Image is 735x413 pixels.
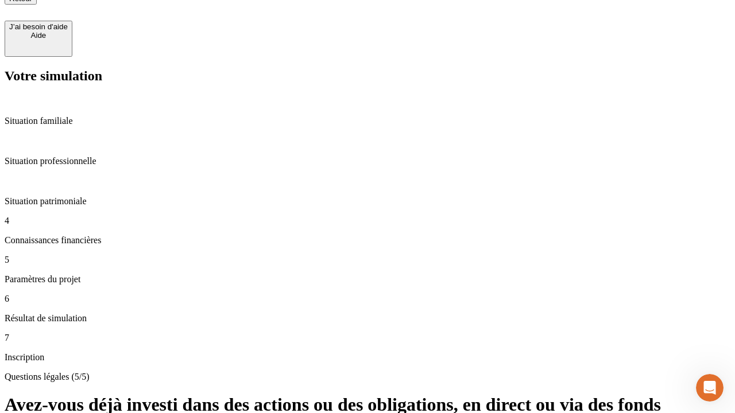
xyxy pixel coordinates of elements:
[5,294,730,304] p: 6
[9,31,68,40] div: Aide
[5,68,730,84] h2: Votre simulation
[5,235,730,246] p: Connaissances financières
[5,352,730,363] p: Inscription
[5,196,730,206] p: Situation patrimoniale
[5,274,730,285] p: Paramètres du projet
[5,156,730,166] p: Situation professionnelle
[5,333,730,343] p: 7
[5,255,730,265] p: 5
[5,216,730,226] p: 4
[696,374,724,402] iframe: Intercom live chat
[5,313,730,324] p: Résultat de simulation
[9,22,68,31] div: J’ai besoin d'aide
[5,21,72,57] button: J’ai besoin d'aideAide
[5,116,730,126] p: Situation familiale
[5,372,730,382] p: Questions légales (5/5)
